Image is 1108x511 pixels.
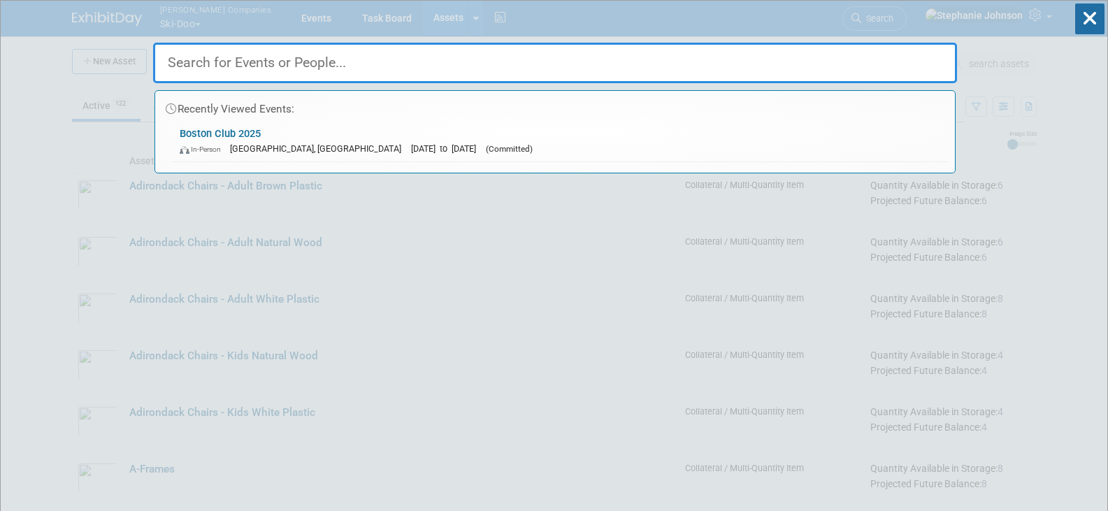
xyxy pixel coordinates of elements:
span: (Committed) [486,144,533,154]
span: [GEOGRAPHIC_DATA], [GEOGRAPHIC_DATA] [230,143,408,154]
input: Search for Events or People... [153,43,957,83]
span: In-Person [180,145,227,154]
a: Boston Club 2025 In-Person [GEOGRAPHIC_DATA], [GEOGRAPHIC_DATA] [DATE] to [DATE] (Committed) [173,121,948,161]
div: Recently Viewed Events: [162,91,948,121]
span: [DATE] to [DATE] [411,143,483,154]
